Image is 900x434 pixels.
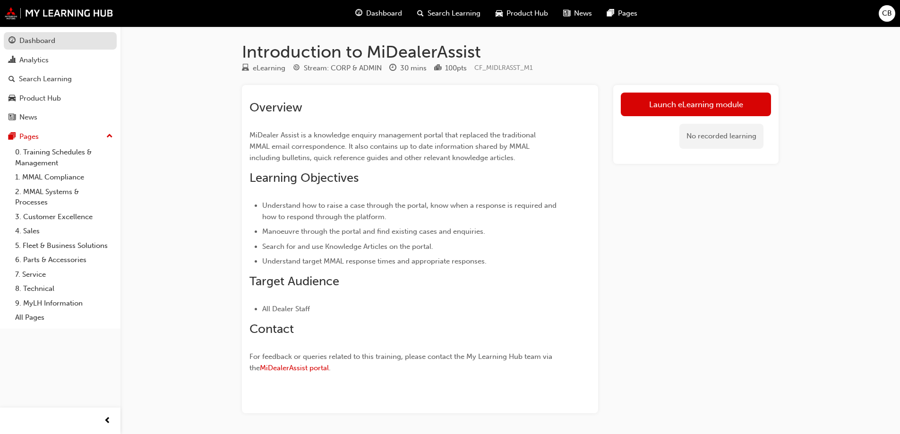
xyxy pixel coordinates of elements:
[11,170,117,185] a: 1. MMAL Compliance
[253,63,285,74] div: eLearning
[242,64,249,73] span: learningResourceType_ELEARNING-icon
[19,74,72,85] div: Search Learning
[434,64,441,73] span: podium-icon
[496,8,503,19] span: car-icon
[618,8,637,19] span: Pages
[19,93,61,104] div: Product Hub
[428,8,480,19] span: Search Learning
[600,4,645,23] a: pages-iconPages
[366,8,402,19] span: Dashboard
[262,305,310,313] span: All Dealer Staff
[11,224,117,238] a: 4. Sales
[5,7,113,19] img: mmal
[262,227,485,236] span: Manoeuvre through the portal and find existing cases and enquiries.
[11,267,117,282] a: 7. Service
[488,4,556,23] a: car-iconProduct Hub
[242,62,285,74] div: Type
[882,8,892,19] span: CB
[348,4,410,23] a: guage-iconDashboard
[574,8,592,19] span: News
[679,124,763,149] div: No recorded learning
[11,238,117,253] a: 5. Fleet & Business Solutions
[19,35,55,46] div: Dashboard
[304,63,382,74] div: Stream: CORP & ADMIN
[11,253,117,267] a: 6. Parts & Accessories
[9,113,16,122] span: news-icon
[400,63,427,74] div: 30 mins
[417,8,424,19] span: search-icon
[879,5,895,22] button: CB
[293,62,382,74] div: Stream
[11,145,117,170] a: 0. Training Schedules & Management
[607,8,614,19] span: pages-icon
[11,310,117,325] a: All Pages
[242,42,779,62] h1: Introduction to MiDealerAssist
[293,64,300,73] span: target-icon
[9,133,16,141] span: pages-icon
[106,130,113,143] span: up-icon
[249,100,302,115] span: Overview
[249,352,554,372] span: For feedback or queries related to this training, please contact the My Learning Hub team via the
[249,131,538,162] span: MiDealer Assist is a knowledge enquiry management portal that replaced the traditional MMAL email...
[260,364,329,372] a: MiDealerAssist portal
[9,56,16,65] span: chart-icon
[104,415,111,427] span: prev-icon
[474,64,533,72] span: Learning resource code
[9,75,15,84] span: search-icon
[506,8,548,19] span: Product Hub
[355,8,362,19] span: guage-icon
[329,364,331,372] span: .
[11,210,117,224] a: 3. Customer Excellence
[4,90,117,107] a: Product Hub
[389,64,396,73] span: clock-icon
[19,131,39,142] div: Pages
[262,257,487,265] span: Understand target MMAL response times and appropriate responses.
[262,201,558,221] span: Understand how to raise a case through the portal, know when a response is required and how to re...
[249,274,339,289] span: Target Audience
[262,242,433,251] span: Search for and use Knowledge Articles on the portal.
[389,62,427,74] div: Duration
[563,8,570,19] span: news-icon
[4,30,117,128] button: DashboardAnalyticsSearch LearningProduct HubNews
[4,51,117,69] a: Analytics
[621,93,771,116] a: Launch eLearning module
[249,170,359,185] span: Learning Objectives
[11,185,117,210] a: 2. MMAL Systems & Processes
[11,296,117,311] a: 9. MyLH Information
[4,109,117,126] a: News
[19,55,49,66] div: Analytics
[4,128,117,145] button: Pages
[445,63,467,74] div: 100 pts
[11,281,117,296] a: 8. Technical
[4,70,117,88] a: Search Learning
[9,37,16,45] span: guage-icon
[249,322,294,336] span: Contact
[556,4,600,23] a: news-iconNews
[19,112,37,123] div: News
[434,62,467,74] div: Points
[4,32,117,50] a: Dashboard
[9,94,16,103] span: car-icon
[410,4,488,23] a: search-iconSearch Learning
